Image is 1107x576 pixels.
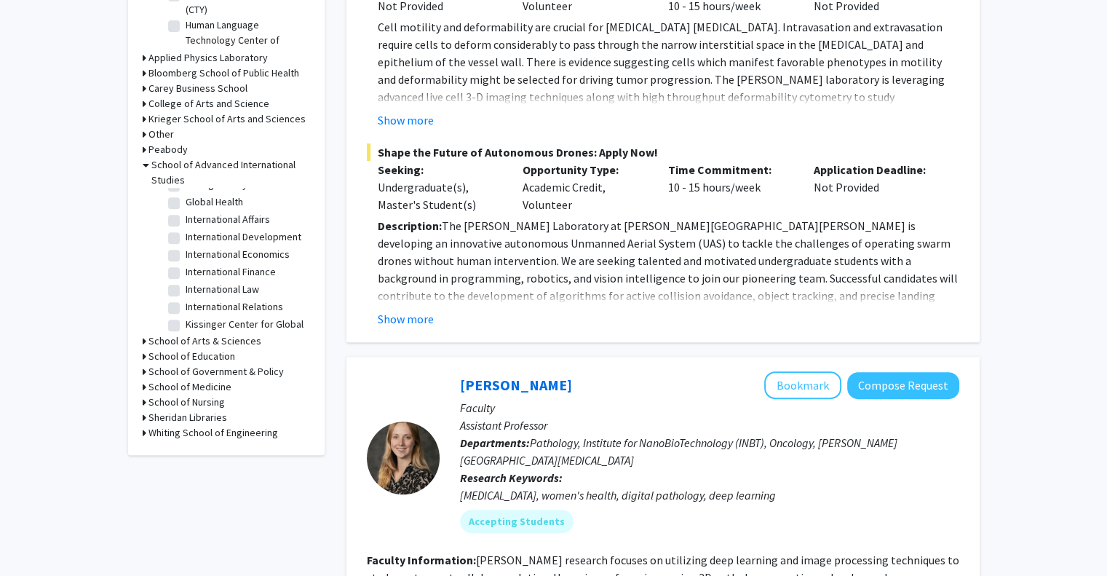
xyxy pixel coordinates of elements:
p: Faculty [460,399,959,417]
h3: Carey Business School [148,81,247,96]
div: Not Provided [803,161,948,213]
h3: School of Education [148,349,235,364]
iframe: Chat [11,510,62,565]
p: Time Commitment: [668,161,792,178]
label: International Finance [186,264,276,280]
mat-chip: Accepting Students [460,510,574,533]
span: Shape the Future of Autonomous Drones: Apply Now! [367,143,959,161]
a: [PERSON_NAME] [460,376,572,394]
h3: Other [148,127,174,142]
h3: Applied Physics Laboratory [148,50,268,66]
h3: School of Government & Policy [148,364,284,379]
b: Departments: [460,435,530,450]
h3: College of Arts and Science [148,96,269,111]
span: Pathology, Institute for NanoBioTechnology (INBT), Oncology, [PERSON_NAME][GEOGRAPHIC_DATA][MEDIC... [460,435,897,467]
strong: Description: [378,218,442,233]
h3: Sheridan Libraries [148,410,227,425]
label: International Economics [186,247,290,262]
h3: Krieger School of Arts and Sciences [148,111,306,127]
label: Global Health [186,194,243,210]
p: Seeking: [378,161,501,178]
label: Kissinger Center for Global Affairs [186,317,306,347]
h3: School of Advanced International Studies [151,157,310,188]
div: 10 - 15 hours/week [657,161,803,213]
button: Compose Request to Ashley Kiemen [847,372,959,399]
p: The [PERSON_NAME] Laboratory at [PERSON_NAME][GEOGRAPHIC_DATA][PERSON_NAME] is developing an inno... [378,217,959,322]
b: Research Keywords: [460,470,563,485]
label: Human Language Technology Center of Excellence (HLTCOE) [186,17,306,63]
label: International Affairs [186,212,270,227]
button: Add Ashley Kiemen to Bookmarks [764,371,841,399]
p: Cell motility and deformability are crucial for [MEDICAL_DATA] [MEDICAL_DATA]. Intravasation and ... [378,18,959,123]
div: Academic Credit, Volunteer [512,161,657,213]
h3: School of Medicine [148,379,231,395]
label: International Development [186,229,301,245]
h3: Whiting School of Engineering [148,425,278,441]
div: Undergraduate(s), Master's Student(s) [378,178,501,213]
h3: Peabody [148,142,188,157]
h3: School of Nursing [148,395,225,410]
label: International Law [186,282,259,297]
div: [MEDICAL_DATA], women's health, digital pathology, deep learning [460,486,959,504]
button: Show more [378,111,434,129]
p: Application Deadline: [814,161,937,178]
button: Show more [378,310,434,328]
h3: School of Arts & Sciences [148,334,261,349]
p: Assistant Professor [460,417,959,434]
label: International Relations [186,299,283,315]
b: Faculty Information: [367,553,476,567]
h3: Bloomberg School of Public Health [148,66,299,81]
p: Opportunity Type: [523,161,646,178]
